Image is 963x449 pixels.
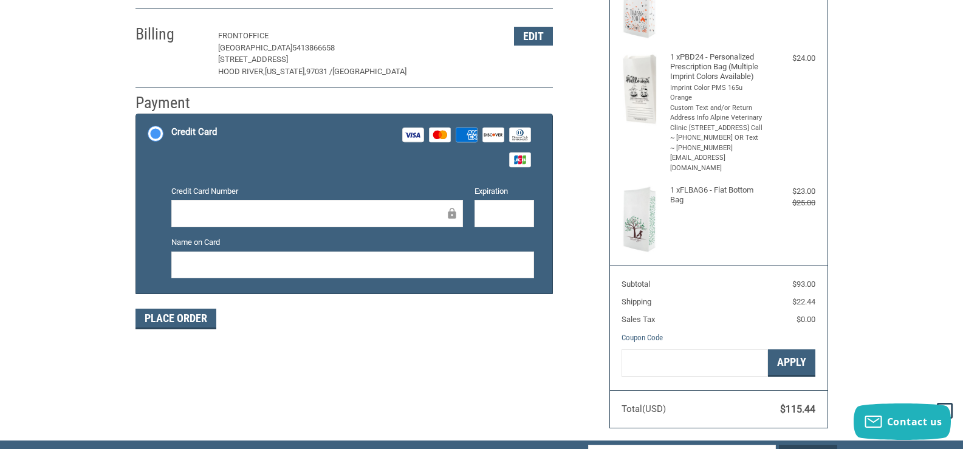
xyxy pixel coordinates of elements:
[292,43,335,52] span: 5413866658
[514,27,553,46] button: Edit
[135,309,216,329] button: Place Order
[332,67,406,76] span: [GEOGRAPHIC_DATA]
[306,67,332,76] span: 97031 /
[622,279,650,289] span: Subtotal
[171,122,217,142] div: Credit Card
[767,185,815,197] div: $23.00
[475,185,534,197] label: Expiration
[887,415,942,428] span: Contact us
[622,403,666,414] span: Total (USD)
[797,315,815,324] span: $0.00
[171,185,463,197] label: Credit Card Number
[243,31,269,40] span: Office
[265,67,306,76] span: [US_STATE],
[135,24,207,44] h2: Billing
[622,349,768,377] input: Gift Certificate or Coupon Code
[780,403,815,415] span: $115.44
[218,55,288,64] span: [STREET_ADDRESS]
[622,297,651,306] span: Shipping
[135,93,207,113] h2: Payment
[218,67,265,76] span: Hood River,
[792,279,815,289] span: $93.00
[854,403,951,440] button: Contact us
[768,349,815,377] button: Apply
[218,31,243,40] span: Front
[767,197,815,209] div: $25.00
[670,185,764,205] h4: 1 x FLBAG6 - Flat Bottom Bag
[622,315,655,324] span: Sales Tax
[171,236,534,248] label: Name on Card
[670,52,764,82] h4: 1 x PBD24 - Personalized Prescription Bag (Multiple Imprint Colors Available)
[767,52,815,64] div: $24.00
[622,333,663,342] a: Coupon Code
[218,43,292,52] span: [GEOGRAPHIC_DATA]
[670,103,764,174] li: Custom Text and/or Return Address Info Alpine Veterinary Clinic [STREET_ADDRESS] Call ~ [PHONE_NU...
[670,83,764,103] li: Imprint Color PMS 165u Orange
[792,297,815,306] span: $22.44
